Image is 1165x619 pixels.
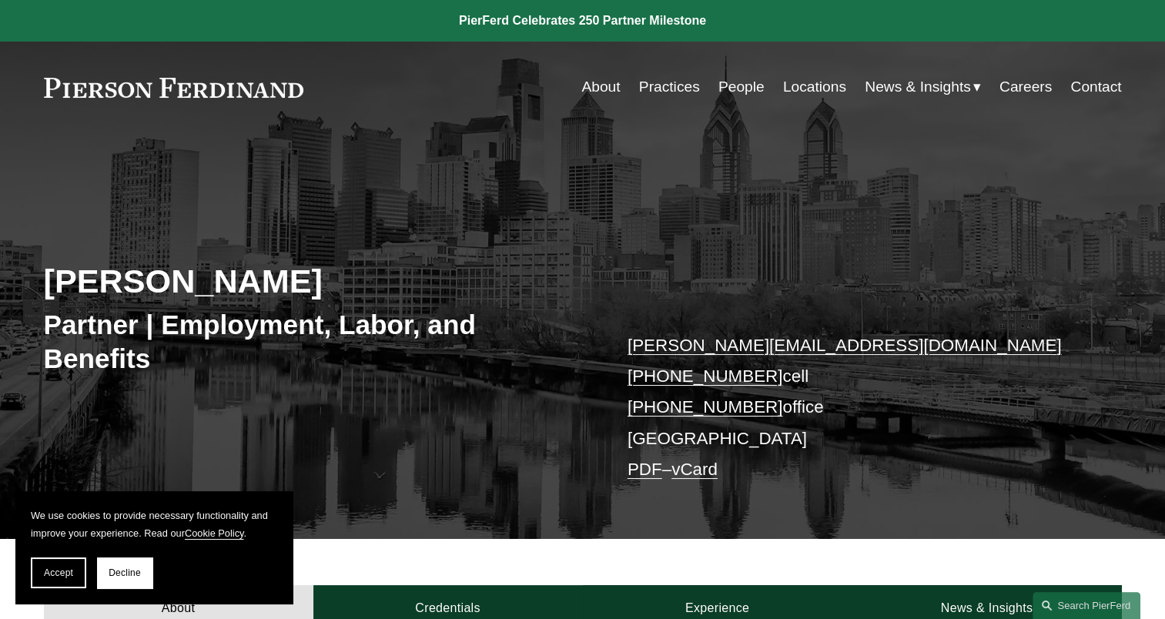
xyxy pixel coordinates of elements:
button: Accept [31,557,86,588]
a: Practices [639,72,700,102]
span: News & Insights [865,74,971,101]
span: Decline [109,567,141,578]
a: PDF [628,460,662,479]
a: Search this site [1033,592,1140,619]
button: Decline [97,557,152,588]
a: [PHONE_NUMBER] [628,366,783,386]
a: Locations [783,72,846,102]
p: We use cookies to provide necessary functionality and improve your experience. Read our . [31,507,277,542]
h2: [PERSON_NAME] [44,261,583,301]
a: Contact [1070,72,1121,102]
a: People [718,72,765,102]
a: folder dropdown [865,72,981,102]
span: Accept [44,567,73,578]
a: vCard [671,460,718,479]
h3: Partner | Employment, Labor, and Benefits [44,308,583,375]
a: [PHONE_NUMBER] [628,397,783,417]
a: Cookie Policy [185,527,244,539]
a: [PERSON_NAME][EMAIL_ADDRESS][DOMAIN_NAME] [628,336,1062,355]
a: About [581,72,620,102]
section: Cookie banner [15,491,293,604]
a: Careers [999,72,1052,102]
p: cell office [GEOGRAPHIC_DATA] – [628,330,1076,486]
